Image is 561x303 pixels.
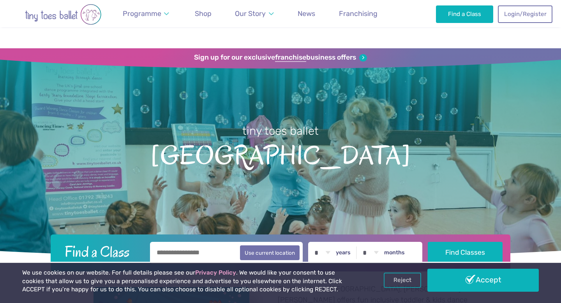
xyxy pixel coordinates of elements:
span: Shop [195,9,212,18]
a: Programme [119,5,173,23]
a: Find a Class [436,5,493,23]
a: Shop [191,5,215,23]
span: News [298,9,315,18]
span: [GEOGRAPHIC_DATA] [14,139,547,170]
span: Programme [123,9,161,18]
a: Sign up for our exclusivefranchisebusiness offers [194,53,367,62]
a: Login/Register [498,5,552,23]
label: years [336,249,351,256]
small: tiny toes ballet [242,124,319,137]
a: News [294,5,319,23]
span: Our Story [235,9,266,18]
span: Franchising [339,9,378,18]
button: Find Classes [428,242,503,264]
a: Accept [427,269,539,291]
a: Reject [384,273,421,287]
strong: franchise [275,53,306,62]
a: Franchising [335,5,381,23]
h2: Find a Class [58,242,145,261]
a: Privacy Policy [195,269,236,276]
p: We use cookies on our website. For full details please see our . We would like your consent to us... [22,269,358,294]
label: months [384,249,405,256]
button: Use current location [240,245,300,260]
img: tiny toes ballet [9,4,118,25]
a: Our Story [231,5,277,23]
